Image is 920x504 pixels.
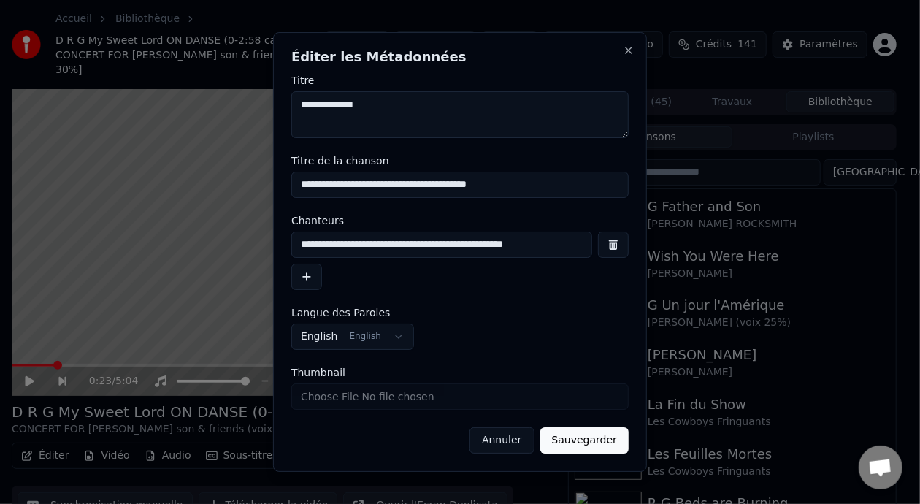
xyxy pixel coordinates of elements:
button: Annuler [469,427,534,454]
span: Langue des Paroles [291,308,391,318]
label: Titre [291,75,629,85]
button: Sauvegarder [540,427,629,454]
span: Thumbnail [291,367,345,378]
h2: Éditer les Métadonnées [291,50,629,64]
label: Titre de la chanson [291,156,629,166]
label: Chanteurs [291,215,629,226]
